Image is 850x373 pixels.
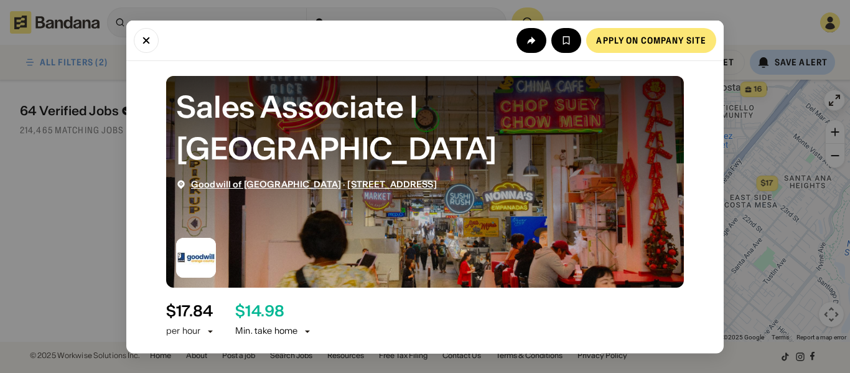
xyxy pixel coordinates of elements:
[347,178,436,189] span: [STREET_ADDRESS]
[166,352,684,367] div: At a Glance
[176,85,674,169] div: Sales Associate I Harbor Costa Mesa Store
[235,325,312,338] div: Min. take home
[176,237,216,277] img: Goodwill of Orange County logo
[166,325,200,338] div: per hour
[191,179,437,189] div: ·
[166,302,213,320] div: $ 17.84
[191,178,341,189] span: Goodwill of [GEOGRAPHIC_DATA]
[596,35,706,44] div: Apply on company site
[235,302,284,320] div: $ 14.98
[134,27,159,52] button: Close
